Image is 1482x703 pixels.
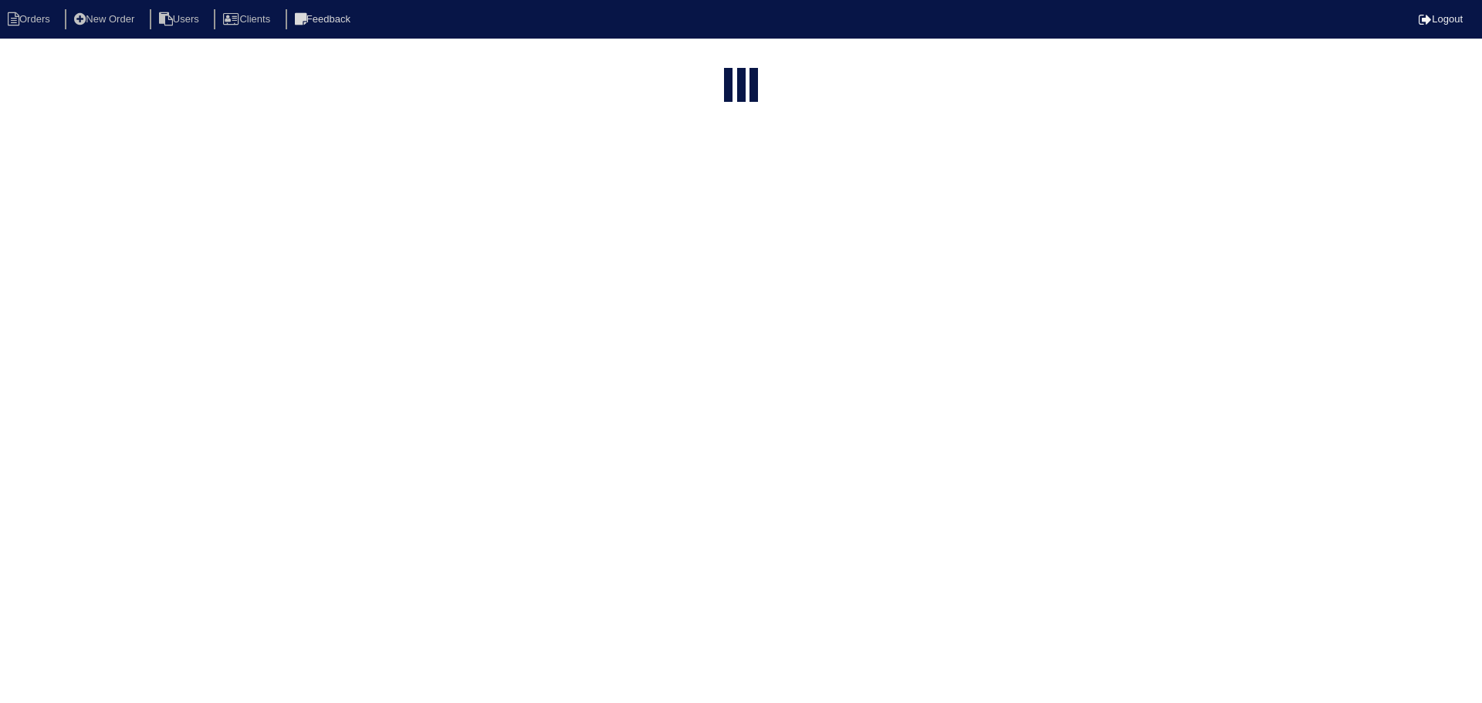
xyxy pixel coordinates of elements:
li: Feedback [286,9,363,30]
div: loading... [737,68,746,105]
li: New Order [65,9,147,30]
a: New Order [65,13,147,25]
a: Users [150,13,211,25]
a: Logout [1419,13,1463,25]
li: Users [150,9,211,30]
a: Clients [214,13,283,25]
li: Clients [214,9,283,30]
